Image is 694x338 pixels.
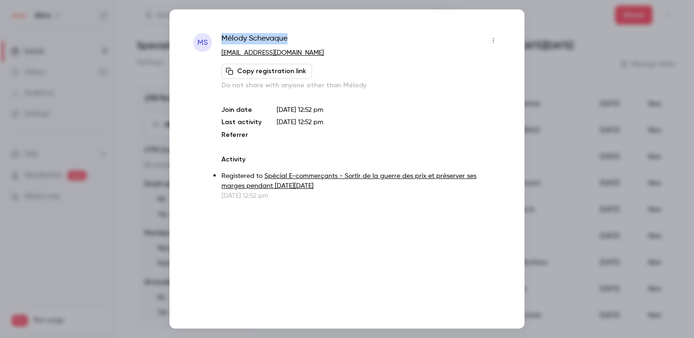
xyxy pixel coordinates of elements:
p: Referrer [221,130,262,140]
p: Do not share with anyone other than Mélody [221,81,501,90]
span: [DATE] 12:52 pm [277,119,323,126]
p: [DATE] 12:52 pm [277,105,501,115]
button: Copy registration link [221,64,312,79]
span: MS [197,37,208,48]
a: [EMAIL_ADDRESS][DOMAIN_NAME] [221,50,324,56]
p: Activity [221,155,501,164]
p: Join date [221,105,262,115]
p: [DATE] 12:52 pm [221,191,501,201]
p: Registered to [221,171,501,191]
p: Last activity [221,118,262,127]
span: Mélody Schevaque [221,33,288,48]
a: Spécial E-commerçants - Sortir de la guerre des prix et préserver ses marges pendant [DATE][DATE] [221,173,476,189]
